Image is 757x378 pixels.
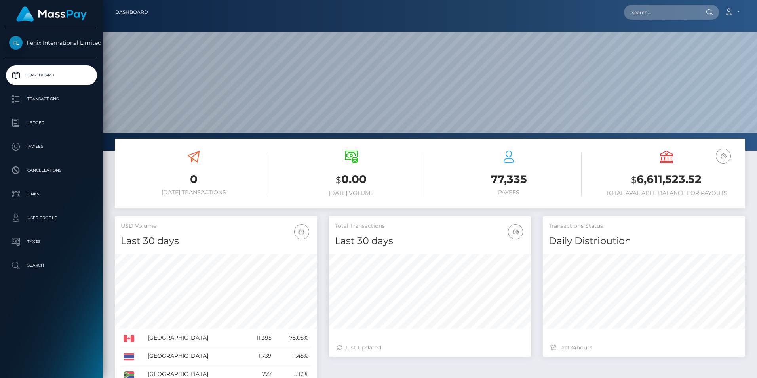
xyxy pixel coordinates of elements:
h6: [DATE] Volume [278,190,424,197]
img: Fenix International Limited [9,36,23,50]
td: [GEOGRAPHIC_DATA] [145,347,243,365]
h5: Total Transactions [335,222,525,230]
div: Last hours [551,344,737,352]
span: 24 [570,344,576,351]
p: User Profile [9,212,94,224]
p: Cancellations [9,164,94,176]
td: [GEOGRAPHIC_DATA] [145,329,243,347]
td: 11,395 [243,329,274,347]
small: $ [631,174,637,185]
div: Just Updated [337,344,523,352]
p: Search [9,260,94,271]
a: Dashboard [115,4,148,21]
p: Taxes [9,236,94,248]
h4: Last 30 days [335,234,525,248]
h4: Daily Distribution [549,234,739,248]
a: Payees [6,137,97,157]
h3: 6,611,523.52 [593,172,739,188]
h5: USD Volume [121,222,311,230]
h5: Transactions Status [549,222,739,230]
h3: 0.00 [278,172,424,188]
td: 75.05% [274,329,311,347]
p: Links [9,188,94,200]
h4: Last 30 days [121,234,311,248]
p: Payees [9,141,94,153]
a: Links [6,184,97,204]
h3: 0 [121,172,266,187]
td: 1,739 [243,347,274,365]
h3: 77,335 [436,172,582,187]
p: Dashboard [9,69,94,81]
h6: Payees [436,189,582,196]
a: Transactions [6,89,97,109]
input: Search... [624,5,698,20]
span: Fenix International Limited [6,39,97,46]
p: Ledger [9,117,94,129]
small: $ [336,174,341,185]
p: Transactions [9,93,94,105]
a: Taxes [6,232,97,252]
a: Cancellations [6,160,97,180]
img: CA.png [124,335,134,342]
a: Search [6,256,97,275]
img: MassPay Logo [16,6,87,22]
a: User Profile [6,208,97,228]
img: TH.png [124,353,134,360]
h6: Total Available Balance for Payouts [593,190,739,197]
td: 11.45% [274,347,311,365]
a: Dashboard [6,65,97,85]
h6: [DATE] Transactions [121,189,266,196]
a: Ledger [6,113,97,133]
